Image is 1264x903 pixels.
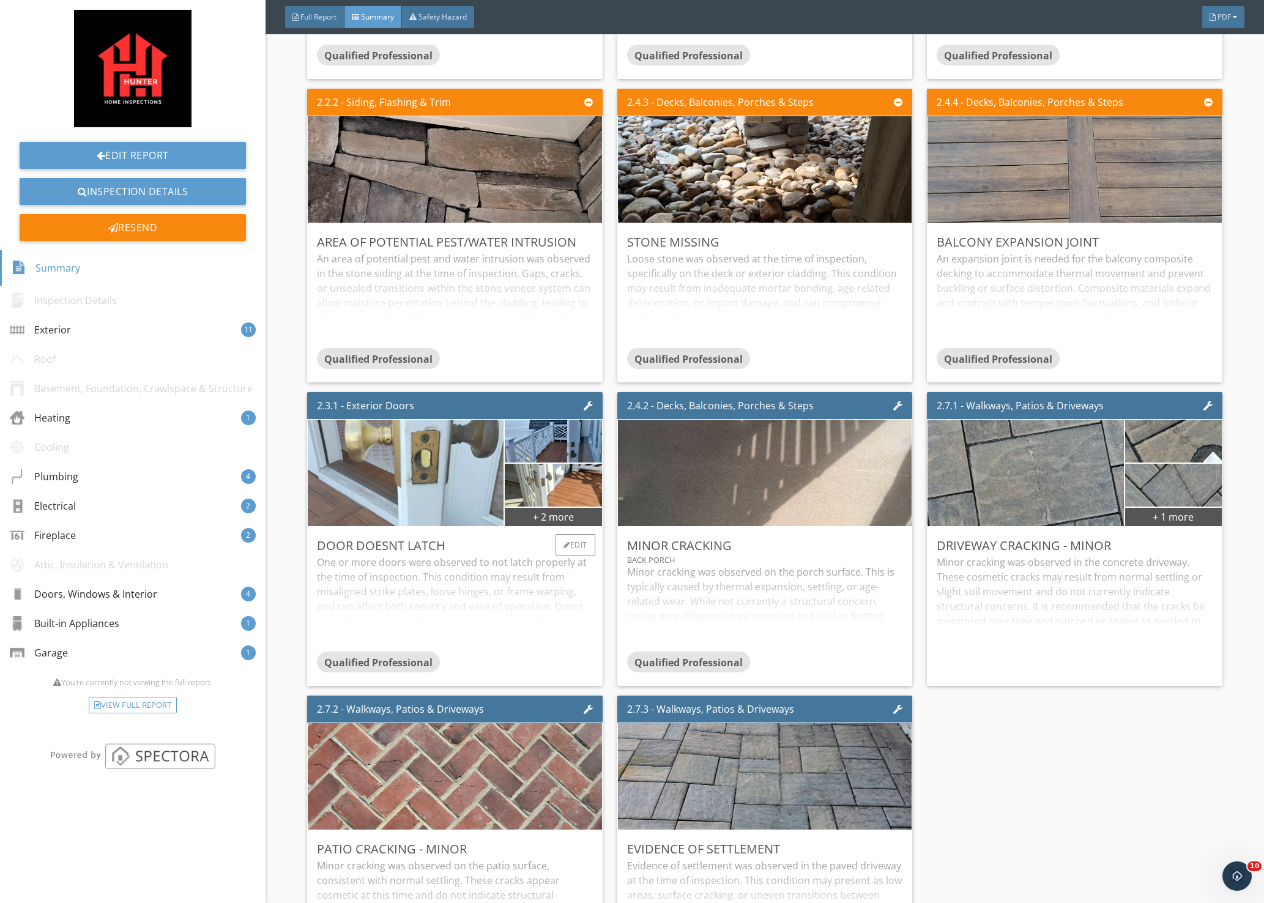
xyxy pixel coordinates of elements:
[361,12,394,22] span: Summary
[191,5,215,28] button: Home
[634,352,743,366] span: Qualified Professional
[944,49,1052,62] span: Qualified Professional
[10,48,201,176] div: Hey there, happy weekend!Please expect longer reply times (several hours) on Saturdays, as our st...
[10,557,168,572] div: Attic, Insulation & Ventilation
[1218,12,1231,22] span: PDF
[848,340,1203,606] img: photo.jpg
[241,411,256,425] div: 1
[482,388,625,495] img: photo.jpg
[587,340,942,606] img: photo.jpg
[418,12,467,22] span: Safety Hazard
[317,95,451,110] div: 2.2.2 - Siding, Flashing & Trim
[35,7,54,26] img: Profile image for Fin AI Agent
[241,469,256,484] div: 4
[627,537,903,555] div: Minor cracking
[317,840,593,858] div: Patio Cracking - Minor
[627,702,794,716] div: 2.7.3 - Walkways, Patios & Driveways
[324,656,433,669] span: Qualified Professional
[10,352,56,366] div: Roof
[10,411,70,425] div: Heating
[241,322,256,337] div: 11
[944,352,1052,366] span: Qualified Professional
[59,15,152,28] p: The team can also help
[317,398,414,413] div: 2.3.1 - Exterior Doors
[556,534,595,556] div: Edit
[10,528,76,543] div: Fireplace
[10,645,68,660] div: Garage
[241,499,256,513] div: 2
[20,142,246,169] a: Edit Report
[937,398,1104,413] div: 2.7.1 - Walkways, Patios & Driveways
[1102,388,1244,495] img: photo.jpg
[20,73,191,169] div: Please expect longer reply times (several hours) on Saturdays, as our staff primarily works on we...
[58,401,68,411] button: Gif picker
[317,702,484,716] div: 2.7.2 - Walkways, Patios & Driveways
[89,697,177,714] div: view full report
[627,555,903,565] div: Back porch
[210,396,229,415] button: Send a message…
[1102,432,1244,539] img: photo.jpg
[228,340,583,606] img: photo.jpg
[10,469,78,484] div: Plumbing
[482,432,625,539] img: photo.jpg
[241,616,256,631] div: 1
[10,375,234,396] textarea: Ask a question…
[277,37,632,303] img: photo.jpg
[20,179,143,186] div: Fin AI Agent • AI Agent • Just now
[8,5,31,28] button: go back
[74,10,191,127] img: FB_IMG_1738919609078.jpg
[634,656,743,669] span: Qualified Professional
[634,49,743,62] span: Qualified Professional
[20,214,246,241] div: Resend
[1125,507,1222,526] div: + 1 more
[10,381,253,396] div: Basement, Foundation, Crawlspace & Structure
[241,528,256,543] div: 2
[317,233,593,251] div: Area of potential pest/water intrusion
[20,178,246,205] a: Inspection Details
[627,840,903,858] div: Evidence of settlement
[10,322,71,337] div: Exterior
[587,37,942,303] img: photo.jpg
[937,95,1123,110] div: 2.4.4 - Decks, Balconies, Porches & Steps
[39,401,48,411] button: Emoji picker
[48,743,217,768] img: powered_by_spectora_2.png
[12,258,80,278] div: Summary
[10,587,157,601] div: Doors, Windows & Interior
[241,645,256,660] div: 1
[627,95,814,110] div: 2.4.3 - Decks, Balconies, Porches & Steps
[1247,861,1262,871] span: 10
[627,233,903,251] div: Stone missing
[78,401,87,411] button: Start recording
[324,352,433,366] span: Qualified Professional
[10,616,119,631] div: Built-in Appliances
[20,55,191,67] div: Hey there, happy weekend!
[937,537,1213,555] div: Driveway Cracking - Minor
[505,507,601,526] div: + 2 more
[317,537,593,555] div: Door doesnt latch
[241,587,256,601] div: 4
[300,12,336,22] span: Full Report
[20,122,182,155] b: our responses automatically route to your email address on file
[627,398,814,413] div: 2.4.2 - Decks, Balconies, Porches & Steps
[59,6,119,15] h1: Fin AI Agent
[324,49,433,62] span: Qualified Professional
[19,401,29,411] button: Upload attachment
[10,499,76,513] div: Electrical
[10,48,235,203] div: Fin AI Agent says…
[937,233,1213,251] div: Balcony expansion joint
[10,293,117,308] div: Inspection Details
[1222,861,1252,891] iframe: Intercom live chat
[10,440,69,455] div: Cooling
[215,5,237,27] div: Close
[898,37,1252,303] img: photo.jpg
